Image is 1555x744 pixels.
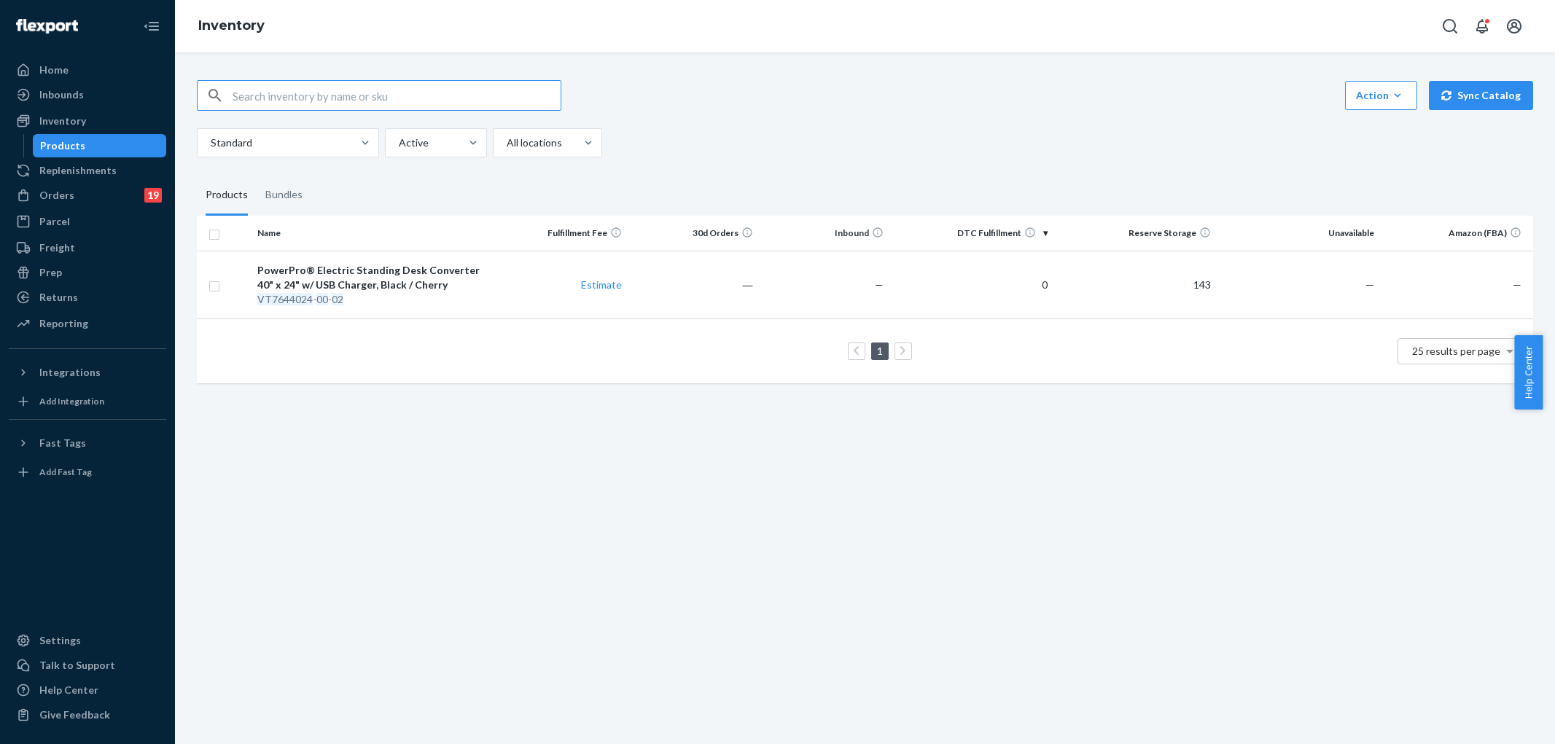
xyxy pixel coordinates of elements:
[16,19,78,34] img: Flexport logo
[198,17,265,34] a: Inventory
[209,136,211,150] input: Standard
[889,216,1053,251] th: DTC Fulfillment
[1412,345,1500,357] span: 25 results per page
[39,316,88,331] div: Reporting
[39,683,98,697] div: Help Center
[9,210,166,233] a: Parcel
[1345,81,1417,110] button: Action
[257,263,491,292] div: PowerPro® Electric Standing Desk Converter 40" x 24" w/ USB Charger, Black / Cherry
[9,109,166,133] a: Inventory
[257,293,313,305] em: VT7644024
[1217,216,1380,251] th: Unavailable
[39,436,86,450] div: Fast Tags
[39,63,69,77] div: Home
[759,216,890,251] th: Inbound
[1053,251,1217,318] td: 143
[33,134,167,157] a: Products
[39,466,92,478] div: Add Fast Tag
[39,163,117,178] div: Replenishments
[39,290,78,305] div: Returns
[9,236,166,259] a: Freight
[874,345,886,357] a: Page 1 is your current page
[39,708,110,722] div: Give Feedback
[39,633,81,648] div: Settings
[39,188,74,203] div: Orders
[628,251,759,318] td: ―
[9,286,166,309] a: Returns
[1500,12,1529,41] button: Open account menu
[39,214,70,229] div: Parcel
[1513,278,1521,291] span: —
[9,654,166,677] button: Talk to Support
[9,83,166,106] a: Inbounds
[9,58,166,82] a: Home
[9,461,166,484] a: Add Fast Tag
[39,395,104,407] div: Add Integration
[9,184,166,207] a: Orders19
[1462,700,1540,737] iframe: Opens a widget where you can chat to one of our agents
[1514,335,1543,410] button: Help Center
[397,136,399,150] input: Active
[39,114,86,128] div: Inventory
[9,703,166,727] button: Give Feedback
[1365,278,1374,291] span: —
[187,5,276,47] ol: breadcrumbs
[9,390,166,413] a: Add Integration
[1435,12,1465,41] button: Open Search Box
[496,216,628,251] th: Fulfillment Fee
[1468,12,1497,41] button: Open notifications
[265,175,303,216] div: Bundles
[39,87,84,102] div: Inbounds
[9,361,166,384] button: Integrations
[581,278,622,291] a: Estimate
[332,293,343,305] em: 02
[144,188,162,203] div: 19
[1429,81,1533,110] button: Sync Catalog
[206,175,248,216] div: Products
[505,136,507,150] input: All locations
[9,312,166,335] a: Reporting
[40,138,85,153] div: Products
[1380,216,1533,251] th: Amazon (FBA)
[9,159,166,182] a: Replenishments
[137,12,166,41] button: Close Navigation
[628,216,759,251] th: 30d Orders
[1053,216,1217,251] th: Reserve Storage
[316,293,328,305] em: 00
[252,216,497,251] th: Name
[9,431,166,455] button: Fast Tags
[233,81,561,110] input: Search inventory by name or sku
[257,292,491,307] div: - -
[9,629,166,652] a: Settings
[889,251,1053,318] td: 0
[39,265,62,280] div: Prep
[39,240,75,255] div: Freight
[9,261,166,284] a: Prep
[39,365,101,380] div: Integrations
[875,278,884,291] span: —
[1356,88,1406,103] div: Action
[9,678,166,702] a: Help Center
[39,658,115,673] div: Talk to Support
